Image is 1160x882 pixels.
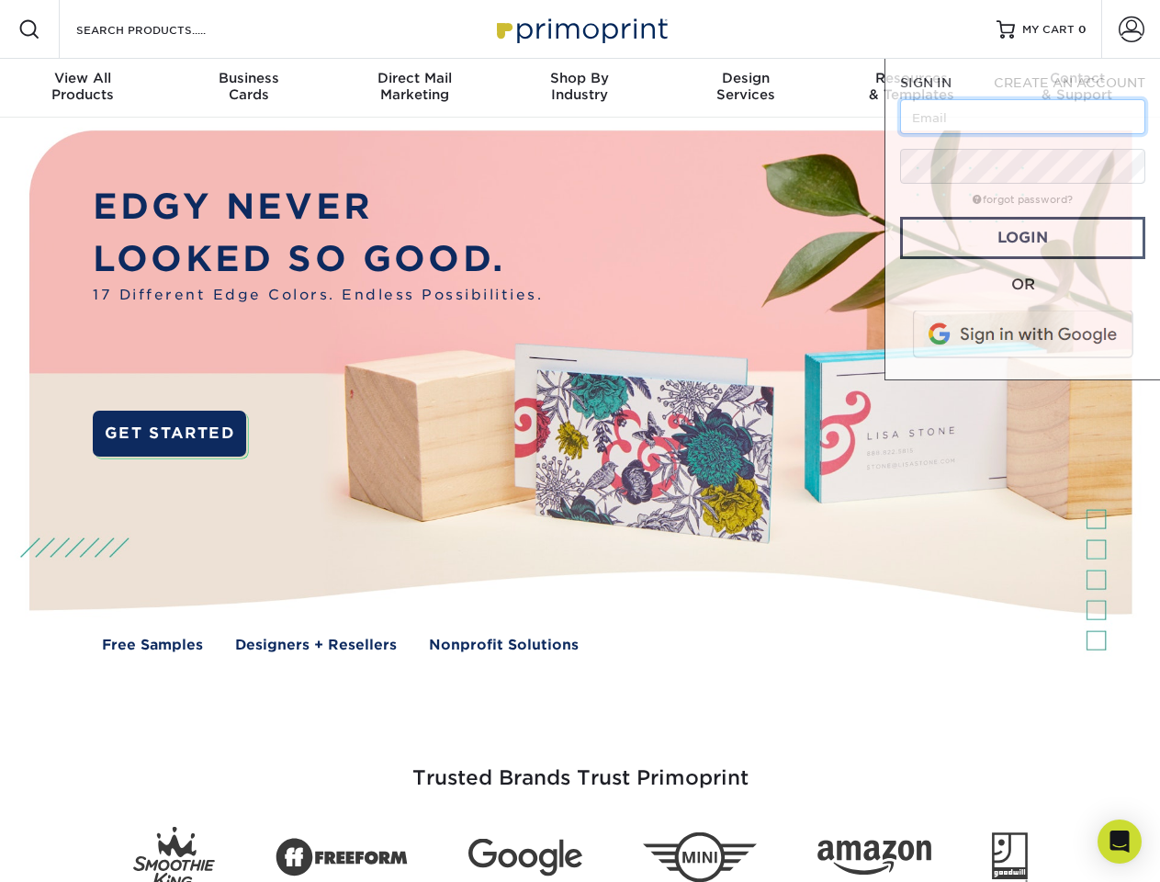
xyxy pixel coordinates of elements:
[43,722,1118,812] h3: Trusted Brands Trust Primoprint
[468,839,582,876] img: Google
[332,70,497,86] span: Direct Mail
[1022,22,1075,38] span: MY CART
[93,285,543,306] span: 17 Different Edge Colors. Endless Possibilities.
[489,9,672,49] img: Primoprint
[74,18,253,40] input: SEARCH PRODUCTS.....
[165,59,331,118] a: BusinessCards
[973,194,1073,206] a: forgot password?
[994,75,1145,90] span: CREATE AN ACCOUNT
[93,181,543,233] p: EDGY NEVER
[900,274,1145,296] div: OR
[992,832,1028,882] img: Goodwill
[165,70,331,86] span: Business
[1098,820,1142,864] div: Open Intercom Messenger
[102,635,203,656] a: Free Samples
[663,59,828,118] a: DesignServices
[497,70,662,103] div: Industry
[332,59,497,118] a: Direct MailMarketing
[900,99,1145,134] input: Email
[497,70,662,86] span: Shop By
[332,70,497,103] div: Marketing
[817,841,931,876] img: Amazon
[900,75,952,90] span: SIGN IN
[429,635,579,656] a: Nonprofit Solutions
[900,217,1145,259] a: Login
[828,70,994,86] span: Resources
[93,411,246,457] a: GET STARTED
[663,70,828,103] div: Services
[497,59,662,118] a: Shop ByIndustry
[1078,23,1087,36] span: 0
[235,635,397,656] a: Designers + Resellers
[165,70,331,103] div: Cards
[663,70,828,86] span: Design
[828,70,994,103] div: & Templates
[93,233,543,286] p: LOOKED SO GOOD.
[828,59,994,118] a: Resources& Templates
